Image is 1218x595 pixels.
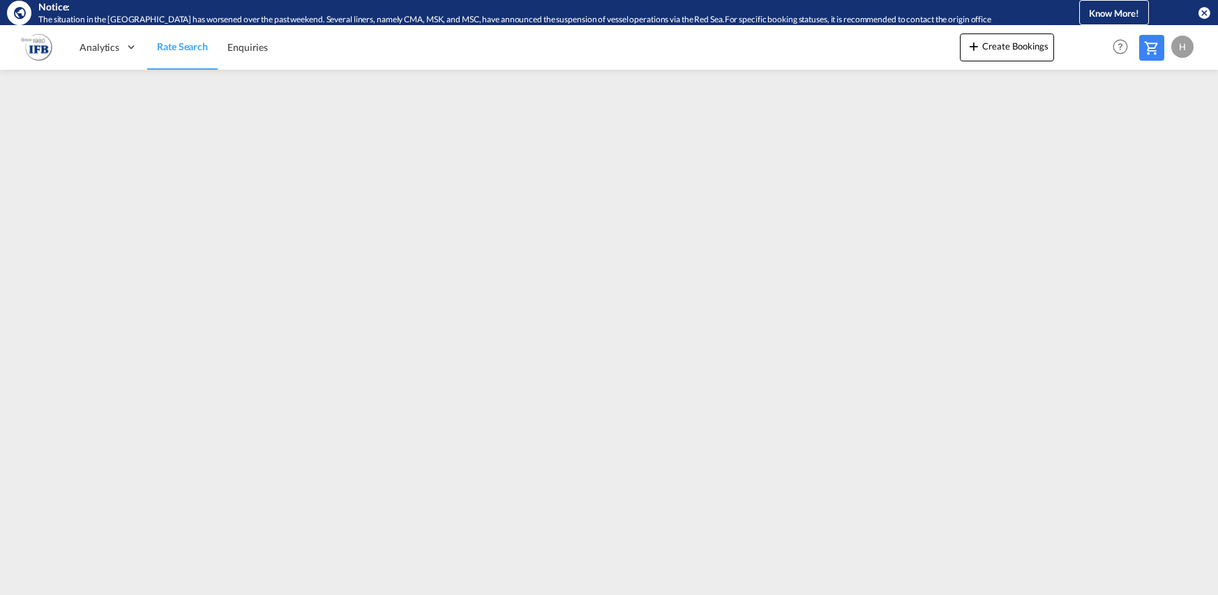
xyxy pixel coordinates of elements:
a: Rate Search [147,24,218,70]
span: Rate Search [157,40,208,52]
button: icon-plus 400-fgCreate Bookings [960,33,1054,61]
span: Know More! [1089,8,1139,19]
div: H [1171,36,1194,58]
img: b628ab10256c11eeb52753acbc15d091.png [21,31,52,63]
md-icon: icon-earth [13,6,27,20]
div: Help [1108,35,1139,60]
button: icon-close-circle [1197,6,1211,20]
span: Enquiries [227,41,268,53]
a: Enquiries [218,24,278,70]
span: Analytics [80,40,119,54]
div: Analytics [70,24,147,70]
md-icon: icon-plus 400-fg [965,38,982,54]
span: Help [1108,35,1132,59]
div: The situation in the Red Sea has worsened over the past weekend. Several liners, namely CMA, MSK,... [38,14,1030,26]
